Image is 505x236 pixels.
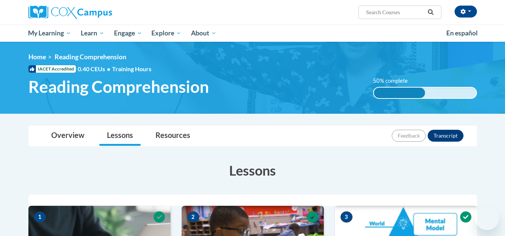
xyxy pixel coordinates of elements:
a: Home [28,53,46,61]
span: • [107,65,110,72]
a: En español [441,25,483,41]
a: Lessons [99,126,141,146]
span: 0.40 CEUs [78,65,112,73]
a: Resources [148,126,198,146]
button: Account Settings [455,6,477,18]
a: Engage [109,25,147,42]
span: 3 [341,211,352,223]
label: 50% complete [373,77,416,85]
div: Main menu [17,25,488,42]
span: Reading Comprehension [55,53,126,61]
h3: Lessons [28,161,477,180]
span: 2 [187,211,199,223]
span: Explore [151,29,181,38]
span: My Learning [28,29,71,38]
span: 1 [34,211,46,223]
a: About [186,25,221,42]
a: Cox Campus [28,6,170,19]
span: En español [446,29,478,37]
span: Training Hours [112,65,151,72]
button: Search [425,8,436,17]
a: Overview [44,126,92,146]
a: My Learning [24,25,76,42]
button: Transcript [428,130,464,142]
div: 50% complete [374,88,425,98]
button: Feedback [392,130,426,142]
span: Reading Comprehension [28,77,209,97]
span: About [191,29,216,38]
span: Engage [114,29,142,38]
iframe: Button to launch messaging window [475,206,499,230]
span: Learn [81,29,104,38]
a: Learn [76,25,109,42]
input: Search Courses [365,8,425,17]
img: Cox Campus [28,6,112,19]
span: IACET Accredited [28,65,76,73]
a: Explore [147,25,186,42]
